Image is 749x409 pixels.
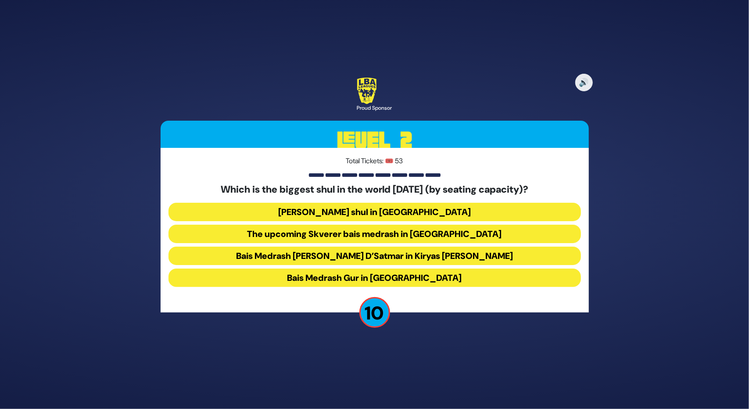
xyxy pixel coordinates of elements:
[168,203,581,221] button: [PERSON_NAME] shul in [GEOGRAPHIC_DATA]
[168,156,581,166] p: Total Tickets: 🎟️ 53
[168,247,581,265] button: Bais Medrash [PERSON_NAME] D’Satmar in Kiryas [PERSON_NAME]
[168,269,581,287] button: Bais Medrash Gur in [GEOGRAPHIC_DATA]
[357,104,392,112] div: Proud Sponsor
[168,184,581,195] h5: Which is the biggest shul in the world [DATE] (by seating capacity)?
[161,121,589,160] h3: Level 2
[168,225,581,243] button: The upcoming Skverer bais medrash in [GEOGRAPHIC_DATA]
[359,297,390,328] p: 10
[357,78,377,104] img: LBA
[575,74,593,91] button: 🔊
